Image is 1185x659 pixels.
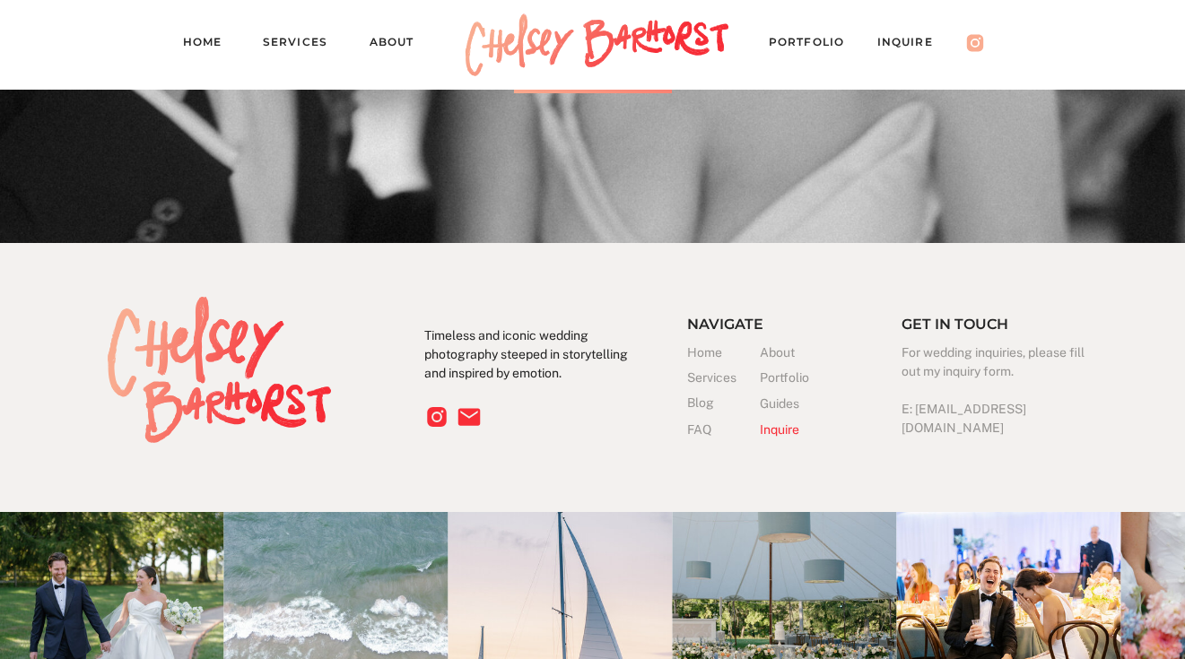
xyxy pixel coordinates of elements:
a: Inquire [760,421,832,439]
a: Home [687,343,760,362]
a: Portfolio [760,369,832,387]
a: Guides [760,395,805,413]
h3: For wedding inquiries, please fill out my inquiry form. E: [EMAIL_ADDRESS][DOMAIN_NAME] [902,343,1092,428]
h3: Navigate [687,312,800,331]
a: PORTFOLIO [769,32,862,57]
a: Home [183,32,237,57]
a: Blog [687,394,760,412]
a: Services [263,32,344,57]
a: About [760,343,832,362]
a: FAQ [687,421,724,439]
h3: Get in touch [902,312,1015,331]
a: Inquire [877,32,951,57]
p: Timeless and iconic wedding photography steeped in storytelling and inspired by emotion. [424,326,639,393]
a: About [370,32,431,57]
a: Services [687,369,760,387]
